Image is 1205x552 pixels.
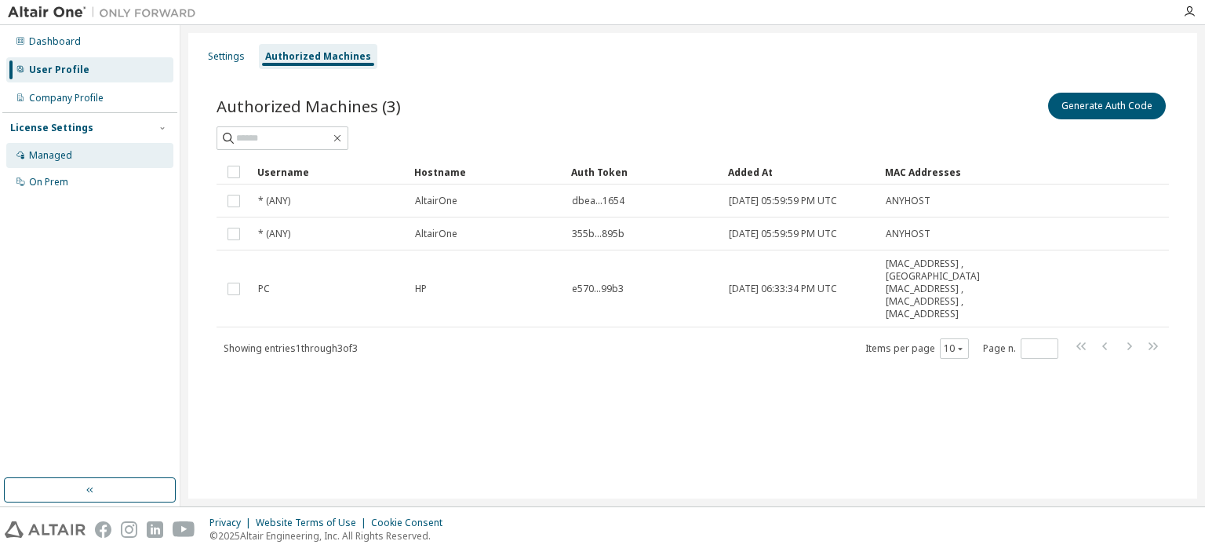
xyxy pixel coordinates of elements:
div: MAC Addresses [885,159,1004,185]
span: Authorized Machines (3) [217,95,401,117]
span: e570...99b3 [572,283,624,295]
div: Authorized Machines [265,50,371,63]
div: Privacy [209,517,256,529]
img: facebook.svg [95,521,111,538]
div: Dashboard [29,35,81,48]
span: ANYHOST [886,195,930,207]
span: Showing entries 1 through 3 of 3 [224,342,358,355]
span: [MAC_ADDRESS] , [GEOGRAPHIC_DATA][MAC_ADDRESS] , [MAC_ADDRESS] , [MAC_ADDRESS] [886,258,1003,320]
span: Page n. [983,338,1058,359]
img: altair_logo.svg [5,521,86,538]
p: © 2025 Altair Engineering, Inc. All Rights Reserved. [209,529,452,543]
img: instagram.svg [121,521,137,538]
span: HP [415,283,427,295]
div: Cookie Consent [371,517,452,529]
div: Added At [728,159,872,185]
span: [DATE] 05:59:59 PM UTC [729,195,837,207]
button: Generate Auth Code [1048,93,1166,119]
img: youtube.svg [173,521,195,538]
span: AltairOne [415,195,457,207]
div: Hostname [414,159,559,185]
span: [DATE] 05:59:59 PM UTC [729,228,837,240]
span: dbea...1654 [572,195,624,207]
img: linkedin.svg [147,521,163,538]
div: User Profile [29,64,89,76]
div: Username [257,159,402,185]
span: ANYHOST [886,228,930,240]
span: 355b...895b [572,228,624,240]
span: [DATE] 06:33:34 PM UTC [729,283,837,295]
div: Auth Token [571,159,715,185]
div: License Settings [10,122,93,134]
span: * (ANY) [258,228,290,240]
span: AltairOne [415,228,457,240]
div: On Prem [29,176,68,188]
button: 10 [944,342,965,355]
img: Altair One [8,5,204,20]
span: * (ANY) [258,195,290,207]
div: Managed [29,149,72,162]
span: Items per page [865,338,969,359]
span: PC [258,283,270,295]
div: Company Profile [29,92,104,104]
div: Settings [208,50,245,63]
div: Website Terms of Use [256,517,371,529]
